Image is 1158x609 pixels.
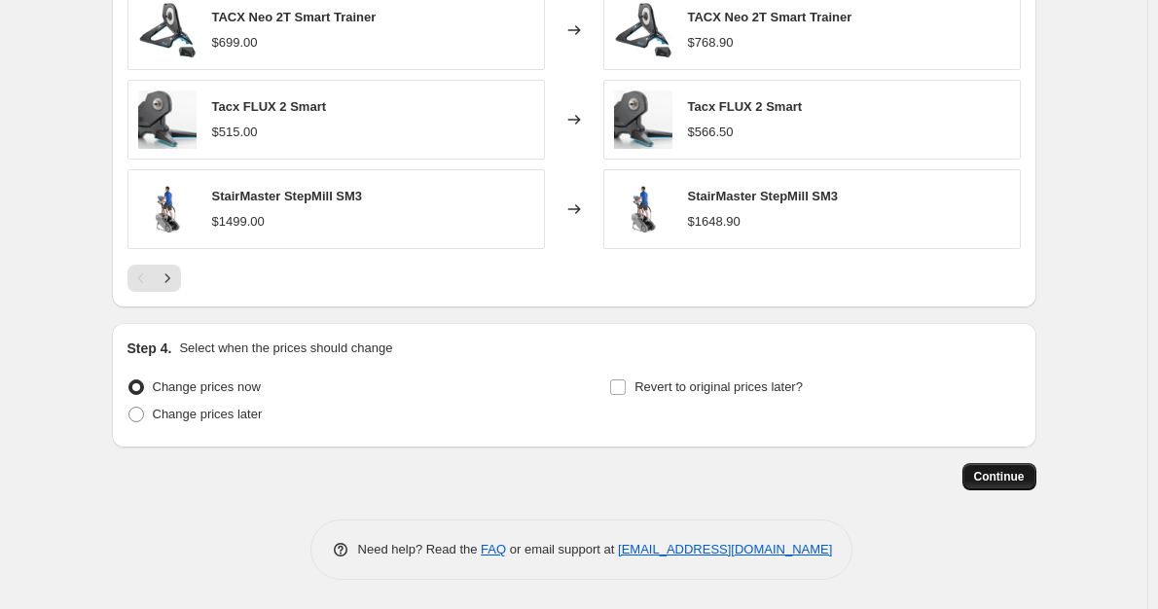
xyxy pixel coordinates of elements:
span: or email support at [506,542,618,556]
span: Change prices later [153,407,263,421]
span: TACX Neo 2T Smart Trainer [688,10,852,24]
img: 891029-01_1_80x.jpg [614,1,672,59]
img: tacx-flux-2-smart-copy-376601-1_80x.jpg [614,90,672,149]
nav: Pagination [127,265,181,292]
img: stepmill-3-sm3-p1085-11063_image_80x.jpg [614,180,672,238]
span: StairMaster StepMill SM3 [688,189,839,203]
div: $1499.00 [212,212,265,232]
a: FAQ [481,542,506,556]
h2: Step 4. [127,339,172,358]
span: Change prices now [153,379,261,394]
div: $768.90 [688,33,734,53]
span: Tacx FLUX 2 Smart [212,99,327,114]
div: $699.00 [212,33,258,53]
div: $515.00 [212,123,258,142]
div: $566.50 [688,123,734,142]
button: Next [154,265,181,292]
span: StairMaster StepMill SM3 [212,189,363,203]
img: tacx-flux-2-smart-copy-376601-1_80x.jpg [138,90,197,149]
a: [EMAIL_ADDRESS][DOMAIN_NAME] [618,542,832,556]
div: $1648.90 [688,212,741,232]
span: Revert to original prices later? [634,379,803,394]
img: 891029-01_1_80x.jpg [138,1,197,59]
p: Select when the prices should change [179,339,392,358]
span: Tacx FLUX 2 Smart [688,99,803,114]
img: stepmill-3-sm3-p1085-11063_image_80x.jpg [138,180,197,238]
button: Continue [962,463,1036,490]
span: Need help? Read the [358,542,482,556]
span: Continue [974,469,1025,484]
span: TACX Neo 2T Smart Trainer [212,10,377,24]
